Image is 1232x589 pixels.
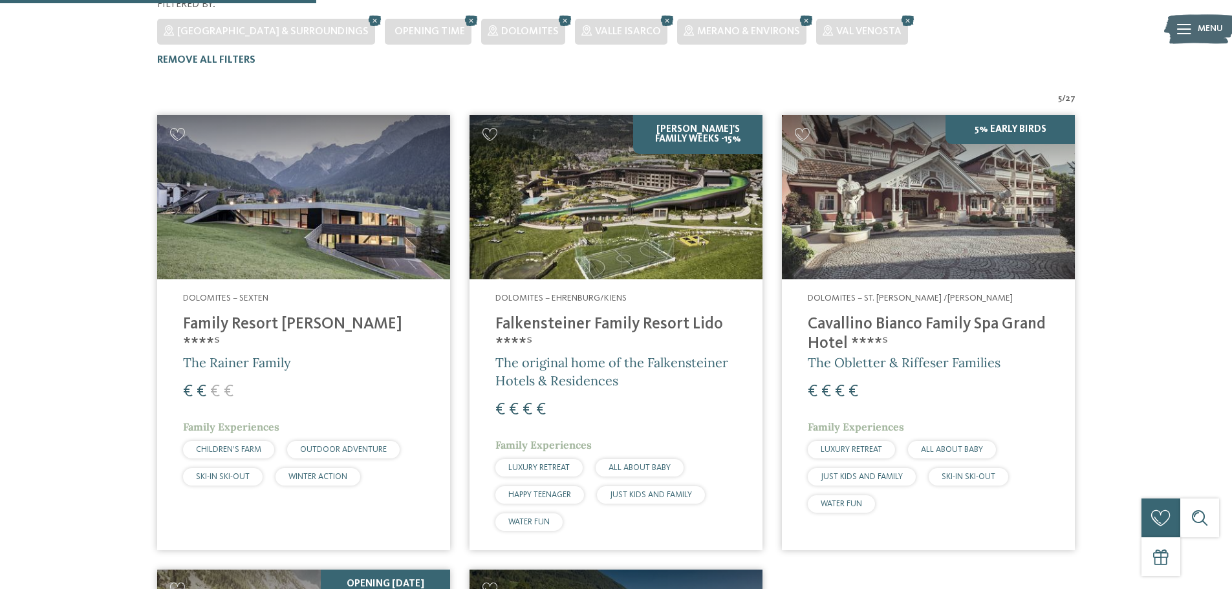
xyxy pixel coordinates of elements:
span: Family Experiences [495,438,592,451]
span: Opening time [394,27,465,37]
h4: Falkensteiner Family Resort Lido ****ˢ [495,315,737,354]
span: € [495,402,505,418]
a: Looking for family hotels? Find the best ones here! [PERSON_NAME]'s Family Weeks -15% Dolomites –... [470,115,762,550]
span: Dolomites – St. [PERSON_NAME] /[PERSON_NAME] [808,294,1013,303]
span: WATER FUN [508,518,550,526]
span: The Obletter & Riffeser Families [808,354,1000,370]
span: € [835,383,845,400]
span: ALL ABOUT BABY [921,445,983,454]
span: [GEOGRAPHIC_DATA] & surroundings [177,27,369,37]
span: The Rainer Family [183,354,291,370]
span: € [183,383,193,400]
span: Merano & Environs [697,27,800,37]
span: € [197,383,206,400]
h4: Family Resort [PERSON_NAME] ****ˢ [183,315,424,354]
img: Looking for family hotels? Find the best ones here! [470,115,762,280]
span: SKI-IN SKI-OUT [942,473,995,481]
a: Looking for family hotels? Find the best ones here! Dolomites – Sexten Family Resort [PERSON_NAME... [157,115,450,550]
span: € [210,383,220,400]
span: Dolomites – Sexten [183,294,268,303]
span: ALL ABOUT BABY [609,464,671,472]
span: € [808,383,817,400]
span: € [821,383,831,400]
img: Family Spa Grand Hotel Cavallino Bianco ****ˢ [782,115,1075,280]
span: JUST KIDS AND FAMILY [821,473,903,481]
a: Looking for family hotels? Find the best ones here! 5% Early Birds Dolomites – St. [PERSON_NAME] ... [782,115,1075,550]
span: € [848,383,858,400]
span: Val Venosta [836,27,902,37]
span: The original home of the Falkensteiner Hotels & Residences [495,354,728,389]
span: HAPPY TEENAGER [508,491,571,499]
span: JUST KIDS AND FAMILY [610,491,692,499]
span: CHILDREN’S FARM [196,445,261,454]
img: Family Resort Rainer ****ˢ [157,115,450,280]
span: OUTDOOR ADVENTURE [300,445,387,454]
span: € [509,402,519,418]
span: € [224,383,233,400]
span: LUXURY RETREAT [821,445,882,454]
span: € [536,402,546,418]
span: Family Experiences [183,420,279,433]
span: Valle Isarco [595,27,661,37]
span: LUXURY RETREAT [508,464,570,472]
span: 5 [1058,92,1062,105]
span: Dolomites [501,27,559,37]
span: Remove all filters [157,55,255,65]
span: WINTER ACTION [288,473,347,481]
span: Family Experiences [808,420,904,433]
span: Dolomites – Ehrenburg/Kiens [495,294,627,303]
span: SKI-IN SKI-OUT [196,473,250,481]
h4: Cavallino Bianco Family Spa Grand Hotel ****ˢ [808,315,1049,354]
span: € [523,402,532,418]
span: WATER FUN [821,500,862,508]
span: 27 [1066,92,1075,105]
span: / [1062,92,1066,105]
